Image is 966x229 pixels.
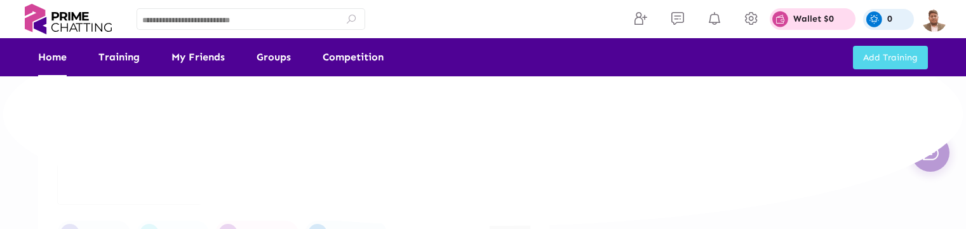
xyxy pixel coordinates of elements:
[38,38,67,76] a: Home
[257,38,291,76] a: Groups
[171,38,225,76] a: My Friends
[853,46,928,69] button: Add Training
[323,38,384,76] a: Competition
[98,38,140,76] a: Training
[793,15,834,24] p: Wallet $0
[863,52,918,63] span: Add Training
[922,6,947,32] img: img
[887,15,892,24] p: 0
[19,4,117,34] img: logo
